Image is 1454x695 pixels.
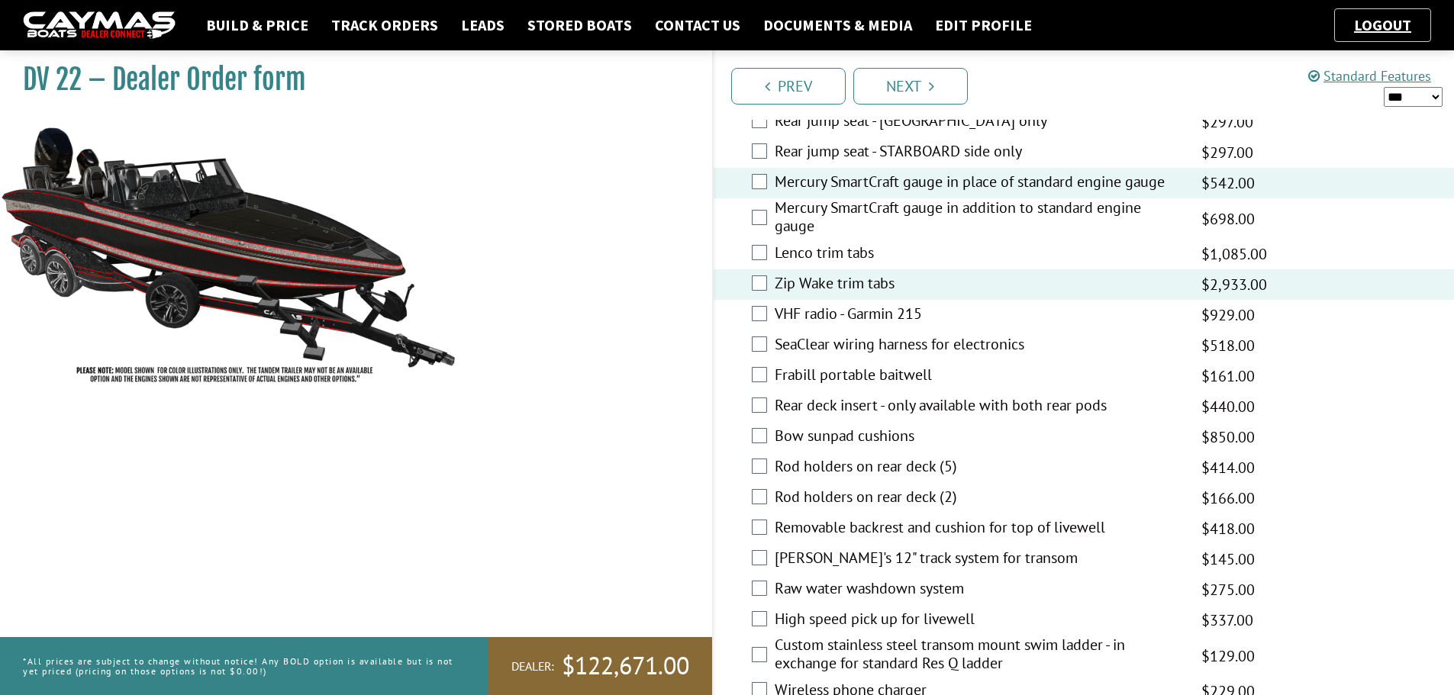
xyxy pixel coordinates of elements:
label: Rod holders on rear deck (2) [775,487,1182,510]
label: Rear jump seat - [GEOGRAPHIC_DATA] only [775,111,1182,134]
label: Custom stainless steel transom mount swim ladder - in exchange for standard Res Q ladder [775,635,1182,676]
label: Mercury SmartCraft gauge in addition to standard engine gauge [775,198,1182,239]
a: Contact Us [647,15,748,35]
a: Dealer:$122,671.00 [488,637,712,695]
span: $1,085.00 [1201,243,1267,265]
span: $129.00 [1201,645,1255,668]
p: *All prices are subject to change without notice! Any BOLD option is available but is not yet pri... [23,648,454,684]
span: $850.00 [1201,426,1255,449]
span: $2,933.00 [1201,273,1267,296]
label: Zip Wake trim tabs [775,274,1182,296]
label: VHF radio - Garmin 215 [775,304,1182,327]
span: $161.00 [1201,365,1255,388]
span: $440.00 [1201,395,1255,418]
label: Raw water washdown system [775,579,1182,601]
label: Rear deck insert - only available with both rear pods [775,396,1182,418]
label: Bow sunpad cushions [775,426,1182,449]
a: Next [853,68,968,105]
label: SeaClear wiring harness for electronics [775,335,1182,357]
span: $337.00 [1201,609,1253,632]
a: Track Orders [324,15,446,35]
span: $297.00 [1201,111,1253,134]
span: $414.00 [1201,456,1255,479]
span: $297.00 [1201,141,1253,164]
span: $145.00 [1201,548,1255,571]
span: $166.00 [1201,487,1255,510]
label: Rear jump seat - STARBOARD side only [775,142,1182,164]
a: Standard Features [1308,67,1431,85]
label: Removable backrest and cushion for top of livewell [775,518,1182,540]
a: Leads [453,15,512,35]
span: Dealer: [511,658,554,674]
a: Build & Price [198,15,316,35]
a: Edit Profile [927,15,1040,35]
label: High speed pick up for livewell [775,610,1182,632]
label: Mercury SmartCraft gauge in place of standard engine gauge [775,172,1182,195]
img: caymas-dealer-connect-2ed40d3bc7270c1d8d7ffb4b79bf05adc795679939227970def78ec6f6c03838.gif [23,11,176,40]
label: Frabill portable baitwell [775,365,1182,388]
a: Logout [1346,15,1419,34]
h1: DV 22 – Dealer Order form [23,63,674,97]
a: Prev [731,68,846,105]
span: $542.00 [1201,172,1255,195]
label: [PERSON_NAME]'s 12" track system for transom [775,549,1182,571]
span: $418.00 [1201,517,1255,540]
a: Stored Boats [520,15,640,35]
span: $122,671.00 [562,650,689,682]
span: $698.00 [1201,208,1255,230]
span: $518.00 [1201,334,1255,357]
a: Documents & Media [756,15,920,35]
label: Lenco trim tabs [775,243,1182,265]
label: Rod holders on rear deck (5) [775,457,1182,479]
span: $275.00 [1201,578,1255,601]
span: $929.00 [1201,304,1255,327]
